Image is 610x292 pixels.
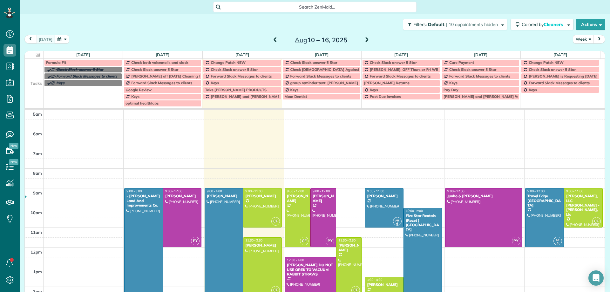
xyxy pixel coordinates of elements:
[512,237,520,245] span: PY
[211,60,245,65] span: Change Patch NEW
[207,189,222,193] span: 9:00 - 4:00
[338,243,360,252] div: [PERSON_NAME]
[290,87,299,92] span: Keys
[556,238,559,242] span: AR
[285,94,307,99] span: Mom Dentist
[281,37,361,44] h2: 10 – 16, 2025
[290,80,358,85] span: group reminder text: [PERSON_NAME]
[165,194,200,198] div: [PERSON_NAME]
[367,282,402,287] div: [PERSON_NAME]
[287,194,308,203] div: [PERSON_NAME]
[300,237,308,245] span: CF
[364,80,410,85] span: [PERSON_NAME] Returns
[33,190,42,195] span: 9am
[395,219,399,222] span: AR
[529,60,563,65] span: Change Patch NEW
[449,67,496,72] span: Check Slack answer 5 Star
[529,80,590,85] span: Forward Slack Messages to clients
[444,87,458,92] span: Pay Day
[290,67,383,72] span: Check [DEMOGRAPHIC_DATA] Against Spreadsheet
[56,74,117,78] span: Forward Slack Messages to clients
[394,52,408,57] a: [DATE]
[56,80,64,85] span: Keys
[9,143,18,149] span: New
[245,194,280,198] div: [PERSON_NAME]
[126,189,142,193] span: 9:00 - 3:00
[403,19,507,30] button: Filters: Default | 10 appointments hidden
[36,35,55,44] button: [DATE]
[367,194,402,198] div: [PERSON_NAME]
[312,194,334,203] div: [PERSON_NAME]
[30,210,42,215] span: 10am
[370,60,417,65] span: Check Slack answer 5 Star
[449,74,510,78] span: Forward Slack Messages to clients
[245,238,262,242] span: 11:30 - 2:30
[9,159,18,165] span: New
[529,67,576,72] span: Check Slack answer 5 Star
[125,101,159,105] span: optimal healthlabs
[56,67,103,72] span: Check Slack answer 5 Star
[287,263,334,276] div: [PERSON_NAME] DO NOT USE OREK TO VACUUM RABBIT STRAWS
[131,67,178,72] span: Check Slack answer 5 Star
[527,194,562,207] div: Travel Edge [GEOGRAPHIC_DATA]
[449,60,474,65] span: Care Payment
[33,112,42,117] span: 5am
[287,189,304,193] span: 9:00 - 12:00
[271,217,280,226] span: CF
[413,22,427,27] span: Filters:
[125,87,152,92] span: Google Review
[367,189,384,193] span: 9:00 - 11:00
[131,60,188,65] span: Check both voicemails and slack
[474,52,488,57] a: [DATE]
[554,241,562,247] small: 6
[205,87,267,92] span: Take [PERSON_NAME] PRODUCTS
[370,87,378,92] span: Keys
[315,52,329,57] a: [DATE]
[290,60,337,65] span: Check Slack answer 5 Star
[447,189,464,193] span: 9:00 - 12:00
[235,52,249,57] a: [DATE]
[211,94,312,99] span: [PERSON_NAME] and [PERSON_NAME] Off Every [DATE]
[428,22,445,27] span: Default
[30,230,42,235] span: 11am
[126,194,161,207] div: - [PERSON_NAME] Land And Improvements Co.
[370,74,431,78] span: Forward Slack Messages to clients
[131,94,139,99] span: Keys
[46,60,66,65] span: Formula Fit
[593,35,605,44] button: next
[576,19,605,30] button: Actions
[326,237,334,245] span: PY
[405,214,440,232] div: Five Star Rentals (Rozet ) [GEOGRAPHIC_DATA]
[131,80,192,85] span: Forward Slack Messages to clients
[592,217,601,226] span: CF
[511,19,573,30] button: Colored byCleaners
[295,36,307,44] span: Aug
[553,52,567,57] a: [DATE]
[156,52,170,57] a: [DATE]
[338,238,356,242] span: 11:30 - 2:30
[33,131,42,136] span: 6am
[393,221,401,227] small: 6
[33,269,42,274] span: 1pm
[245,189,262,193] span: 9:00 - 11:00
[370,94,401,99] span: Past Due Invoices
[24,35,37,44] button: prev
[211,74,272,78] span: Forward Slack Messages to clients
[207,194,241,198] div: [PERSON_NAME]
[245,243,280,248] div: [PERSON_NAME]
[313,189,330,193] span: 9:00 - 12:00
[33,171,42,176] span: 8am
[544,22,564,27] span: Cleaners
[165,189,182,193] span: 9:00 - 12:00
[447,194,520,198] div: Junho & [PERSON_NAME]
[527,189,545,193] span: 9:00 - 12:00
[446,22,498,27] span: | 10 appointments hidden
[573,35,594,44] button: Week
[290,74,351,78] span: Forward Slack Messages to clients
[367,278,382,282] span: 1:30 - 4:30
[211,67,258,72] span: Check Slack answer 5 Star
[588,270,604,286] div: Open Intercom Messenger
[444,94,531,99] span: [PERSON_NAME] and [PERSON_NAME] Wedding
[30,249,42,255] span: 12pm
[400,19,507,30] a: Filters: Default | 10 appointments hidden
